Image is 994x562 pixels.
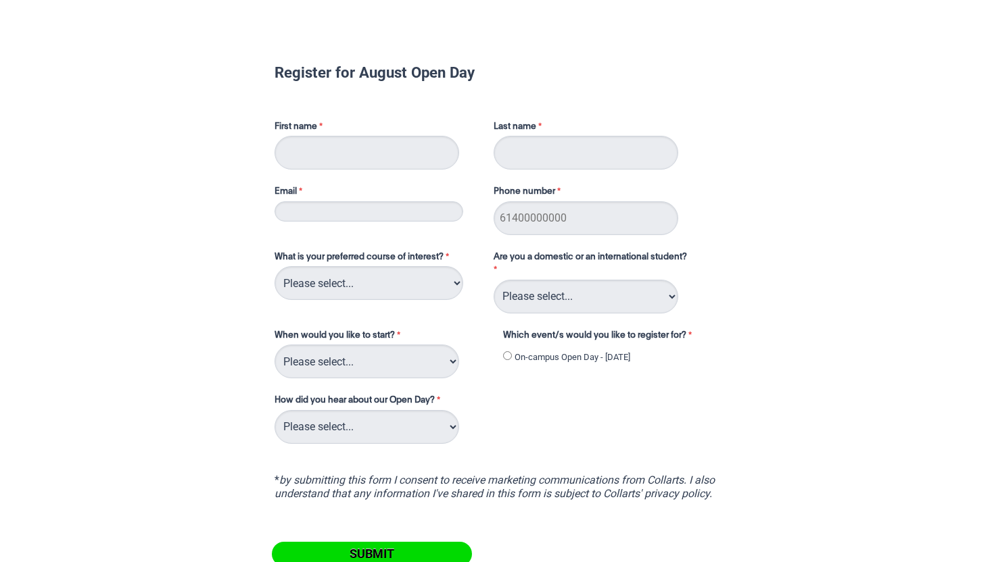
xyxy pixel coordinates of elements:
[515,351,630,364] label: On-campus Open Day - [DATE]
[494,201,678,235] input: Phone number
[275,66,719,79] h1: Register for August Open Day
[275,251,480,267] label: What is your preferred course of interest?
[494,280,678,313] select: Are you a domestic or an international student?
[275,410,459,444] select: How did you hear about our Open Day?
[275,329,490,345] label: When would you like to start?
[275,474,715,500] i: by submitting this form I consent to receive marketing communications from Collarts. I also under...
[494,136,678,170] input: Last name
[275,266,463,300] select: What is your preferred course of interest?
[275,344,459,378] select: When would you like to start?
[275,120,480,136] label: First name
[275,394,444,410] label: How did you hear about our Open Day?
[494,120,545,136] label: Last name
[503,329,709,345] label: Which event/s would you like to register for?
[275,185,480,201] label: Email
[494,185,564,201] label: Phone number
[494,253,687,261] span: Are you a domestic or an international student?
[275,136,459,170] input: First name
[275,201,463,222] input: Email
